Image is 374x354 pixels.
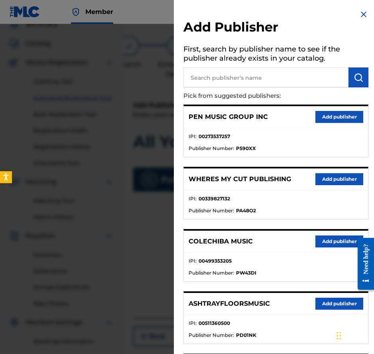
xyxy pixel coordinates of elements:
[189,320,197,327] span: IPI :
[334,316,374,354] iframe: Chat Widget
[315,235,363,247] button: Add publisher
[199,320,230,327] strong: 00511360500
[183,42,368,67] h5: First, search by publisher name to see if the publisher already exists in your catalog.
[189,195,197,202] span: IPI :
[315,173,363,185] button: Add publisher
[189,145,234,152] span: Publisher Number :
[85,7,113,16] span: Member
[315,111,363,123] button: Add publisher
[189,133,197,140] span: IPI :
[315,298,363,310] button: Add publisher
[199,257,232,265] strong: 00499353205
[10,6,40,18] img: MLC Logo
[189,112,268,122] p: PEN MUSIC GROUP INC
[189,332,234,339] span: Publisher Number :
[189,174,291,184] p: WHERES MY CUT PUBLISHING
[199,195,230,202] strong: 00339827132
[199,133,230,140] strong: 00273537257
[71,7,81,17] img: Top Rightsholder
[183,67,348,87] input: Search publisher's name
[236,269,256,277] strong: PW43DI
[236,145,256,152] strong: P590XX
[236,332,256,339] strong: PD01NK
[337,324,341,348] div: Drag
[352,231,374,296] iframe: Resource Center
[236,207,256,214] strong: PA48O2
[189,237,253,246] p: COLECHIBA MUSIC
[183,87,323,105] p: Pick from suggested publishers:
[189,257,197,265] span: IPI :
[189,269,234,277] span: Publisher Number :
[189,207,234,214] span: Publisher Number :
[354,73,363,82] img: Search Works
[183,19,368,38] h2: Add Publisher
[189,299,270,309] p: ASHTRAYFLOORSMUSIC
